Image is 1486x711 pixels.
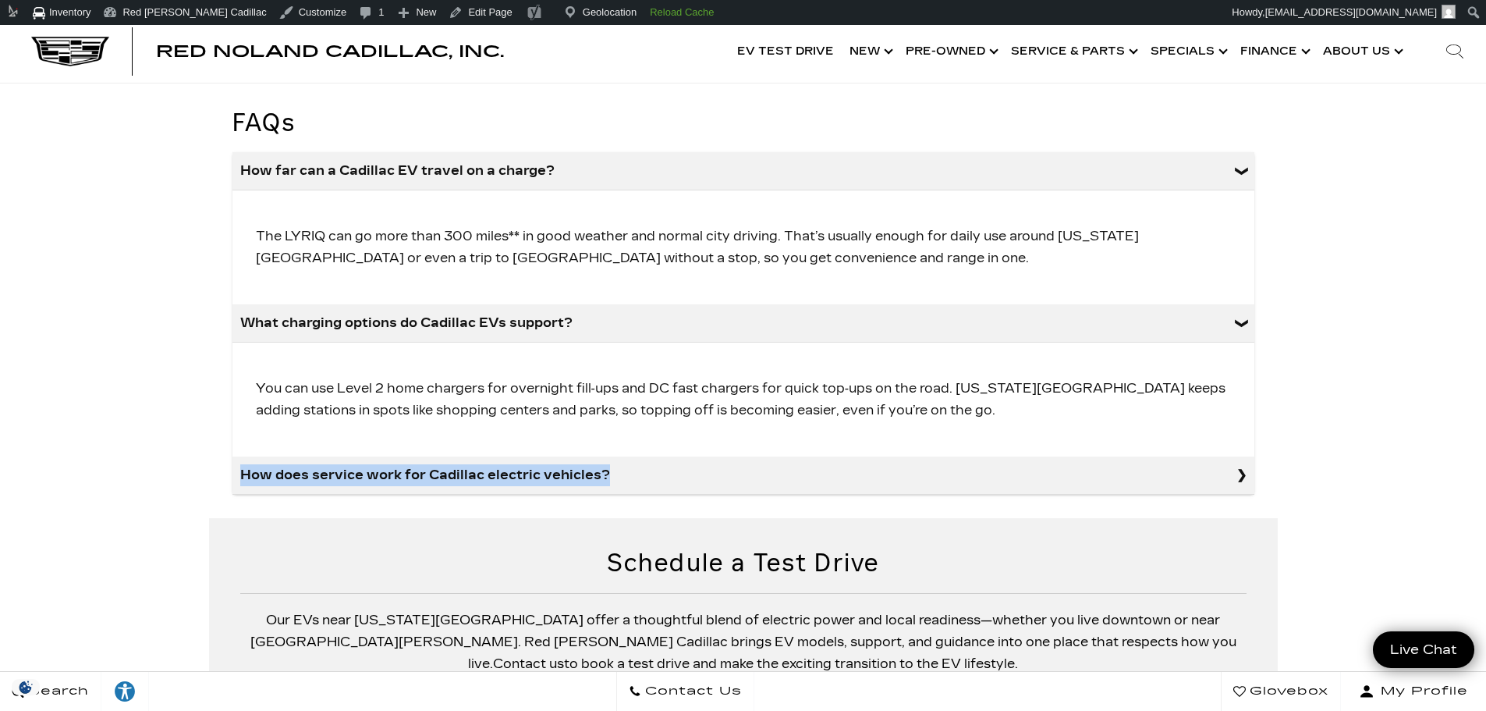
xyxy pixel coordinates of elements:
summary: How does service work for Cadillac electric vehicles? [232,457,1254,495]
a: New [842,20,898,83]
span: Glovebox [1246,681,1328,702]
button: Open user profile menu [1341,672,1486,711]
img: Cadillac Dark Logo with Cadillac White Text [31,37,109,66]
a: Contact Us [616,672,754,711]
a: Red Noland Cadillac, Inc. [156,44,504,59]
div: Explore your accessibility options [101,680,148,703]
span: [EMAIL_ADDRESS][DOMAIN_NAME] [1265,6,1437,18]
a: About Us [1315,20,1408,83]
h2: FAQs [232,109,1254,137]
section: Click to Open Cookie Consent Modal [8,679,44,695]
span: Contact Us [641,681,742,702]
a: Live Chat [1373,631,1474,668]
a: Contact us [493,656,564,671]
strong: Reload Cache [650,6,714,18]
div: Search [1424,20,1486,83]
p: You can use Level 2 home chargers for overnight fill‑ups and DC fast chargers for quick top‑ups o... [248,370,1239,429]
p: The LYRIQ can go more than 300 miles** in good weather and normal city driving. That’s usually en... [248,218,1239,277]
span: Live Chat [1382,641,1465,659]
a: Specials [1143,20,1232,83]
a: Finance [1232,20,1315,83]
summary: How far can a Cadillac EV travel on a charge? [232,152,1254,190]
h2: Schedule a Test Drive [240,549,1247,577]
span: Search [24,681,89,702]
a: EV Test Drive [729,20,842,83]
img: Opt-Out Icon [8,679,44,695]
p: Our EVs near [US_STATE][GEOGRAPHIC_DATA] offer a thoughtful blend of electric power and local rea... [240,610,1247,675]
summary: What charging options do Cadillac EVs support? [232,304,1254,343]
a: Glovebox [1221,672,1341,711]
a: Pre-Owned [898,20,1003,83]
span: Red Noland Cadillac, Inc. [156,42,504,61]
a: Service & Parts [1003,20,1143,83]
a: Explore your accessibility options [101,672,149,711]
span: My Profile [1374,681,1468,702]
